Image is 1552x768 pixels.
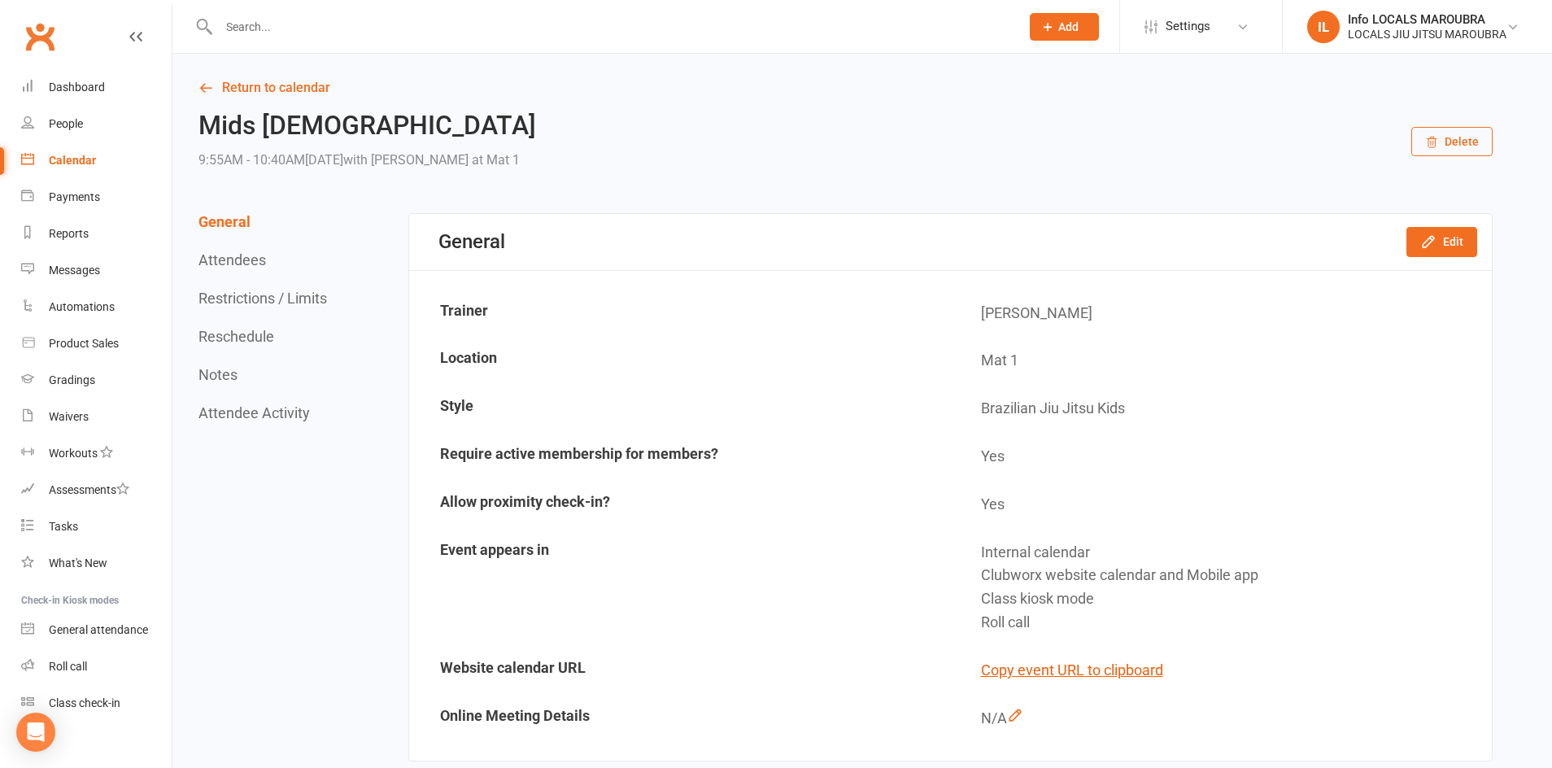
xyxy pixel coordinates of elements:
[21,69,172,106] a: Dashboard
[49,696,120,709] div: Class check-in
[198,251,266,268] button: Attendees
[1348,27,1506,41] div: LOCALS JIU JITSU MAROUBRA
[411,290,950,337] td: Trainer
[21,508,172,545] a: Tasks
[1166,8,1210,45] span: Settings
[21,179,172,216] a: Payments
[1406,227,1477,256] button: Edit
[49,623,148,636] div: General attendance
[411,386,950,432] td: Style
[49,81,105,94] div: Dashboard
[952,482,1491,528] td: Yes
[49,556,107,569] div: What's New
[16,713,55,752] div: Open Intercom Messenger
[49,373,95,386] div: Gradings
[49,337,119,350] div: Product Sales
[952,290,1491,337] td: [PERSON_NAME]
[21,362,172,399] a: Gradings
[411,530,950,646] td: Event appears in
[411,482,950,528] td: Allow proximity check-in?
[411,648,950,694] td: Website calendar URL
[49,154,96,167] div: Calendar
[21,472,172,508] a: Assessments
[981,541,1480,565] div: Internal calendar
[1058,20,1079,33] span: Add
[20,16,60,57] a: Clubworx
[198,366,238,383] button: Notes
[21,142,172,179] a: Calendar
[198,213,251,230] button: General
[1411,127,1493,156] button: Delete
[952,434,1491,480] td: Yes
[21,252,172,289] a: Messages
[49,410,89,423] div: Waivers
[952,338,1491,384] td: Mat 1
[1307,11,1340,43] div: IL
[198,111,536,140] h2: Mids [DEMOGRAPHIC_DATA]
[1030,13,1099,41] button: Add
[214,15,1009,38] input: Search...
[21,685,172,722] a: Class kiosk mode
[438,230,505,253] div: General
[981,659,1163,683] button: Copy event URL to clipboard
[198,404,310,421] button: Attendee Activity
[981,611,1480,635] div: Roll call
[21,545,172,582] a: What's New
[49,660,87,673] div: Roll call
[49,117,83,130] div: People
[952,386,1491,432] td: Brazilian Jiu Jitsu Kids
[21,325,172,362] a: Product Sales
[21,216,172,252] a: Reports
[21,435,172,472] a: Workouts
[49,520,78,533] div: Tasks
[21,612,172,648] a: General attendance kiosk mode
[49,227,89,240] div: Reports
[198,328,274,345] button: Reschedule
[49,264,100,277] div: Messages
[411,434,950,480] td: Require active membership for members?
[343,152,469,168] span: with [PERSON_NAME]
[49,190,100,203] div: Payments
[472,152,520,168] span: at Mat 1
[411,696,950,742] td: Online Meeting Details
[49,447,98,460] div: Workouts
[198,76,1493,99] a: Return to calendar
[198,149,536,172] div: 9:55AM - 10:40AM[DATE]
[1348,12,1506,27] div: Info LOCALS MAROUBRA
[21,399,172,435] a: Waivers
[21,106,172,142] a: People
[198,290,327,307] button: Restrictions / Limits
[21,289,172,325] a: Automations
[981,707,1480,731] div: N/A
[49,483,129,496] div: Assessments
[981,587,1480,611] div: Class kiosk mode
[411,338,950,384] td: Location
[981,564,1480,587] div: Clubworx website calendar and Mobile app
[21,648,172,685] a: Roll call
[49,300,115,313] div: Automations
